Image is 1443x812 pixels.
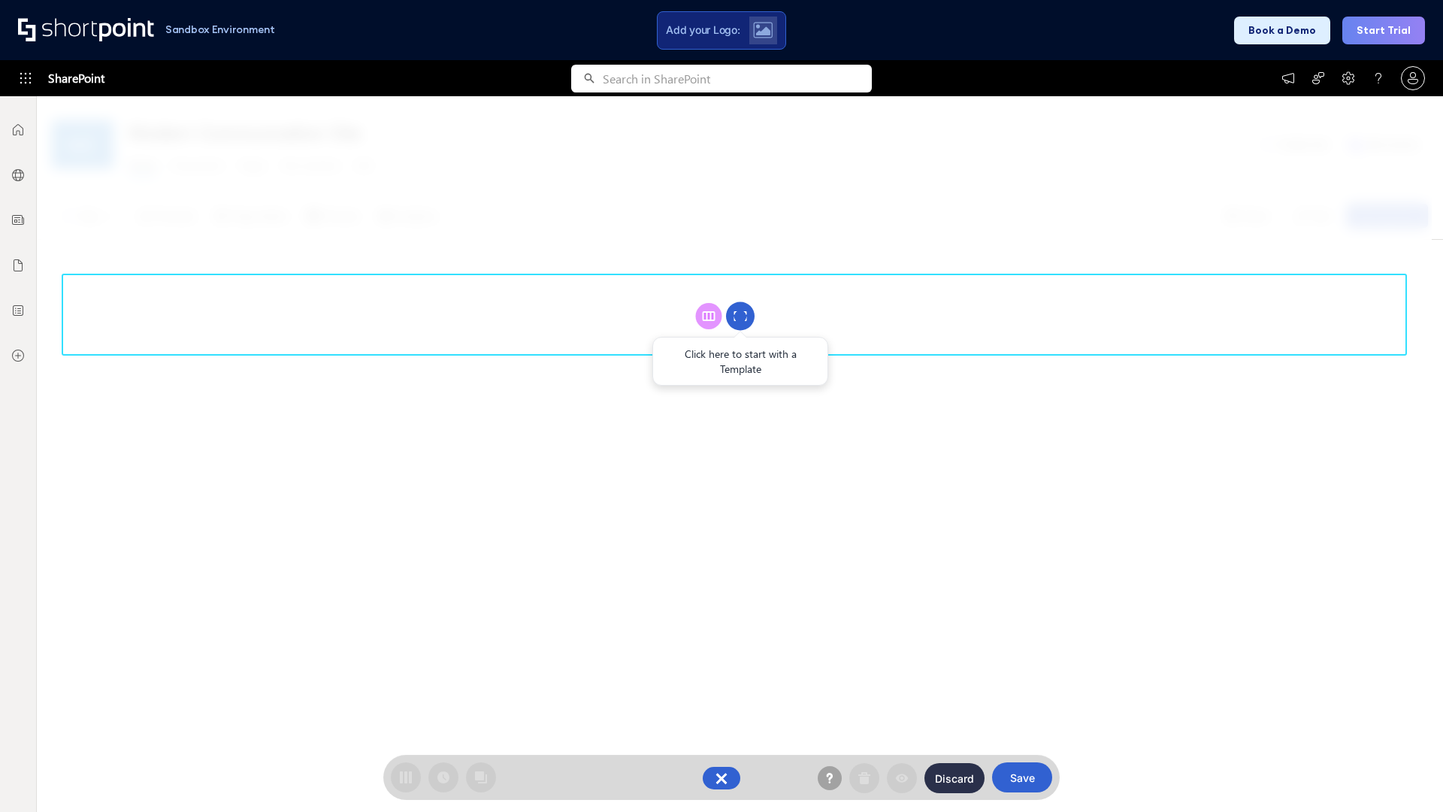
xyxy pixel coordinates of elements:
[1342,17,1425,44] button: Start Trial
[924,763,985,793] button: Discard
[165,26,275,34] h1: Sandbox Environment
[603,65,872,92] input: Search in SharePoint
[1368,740,1443,812] iframe: Chat Widget
[666,23,740,37] span: Add your Logo:
[48,60,104,96] span: SharePoint
[1234,17,1330,44] button: Book a Demo
[992,762,1052,792] button: Save
[753,22,773,38] img: Upload logo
